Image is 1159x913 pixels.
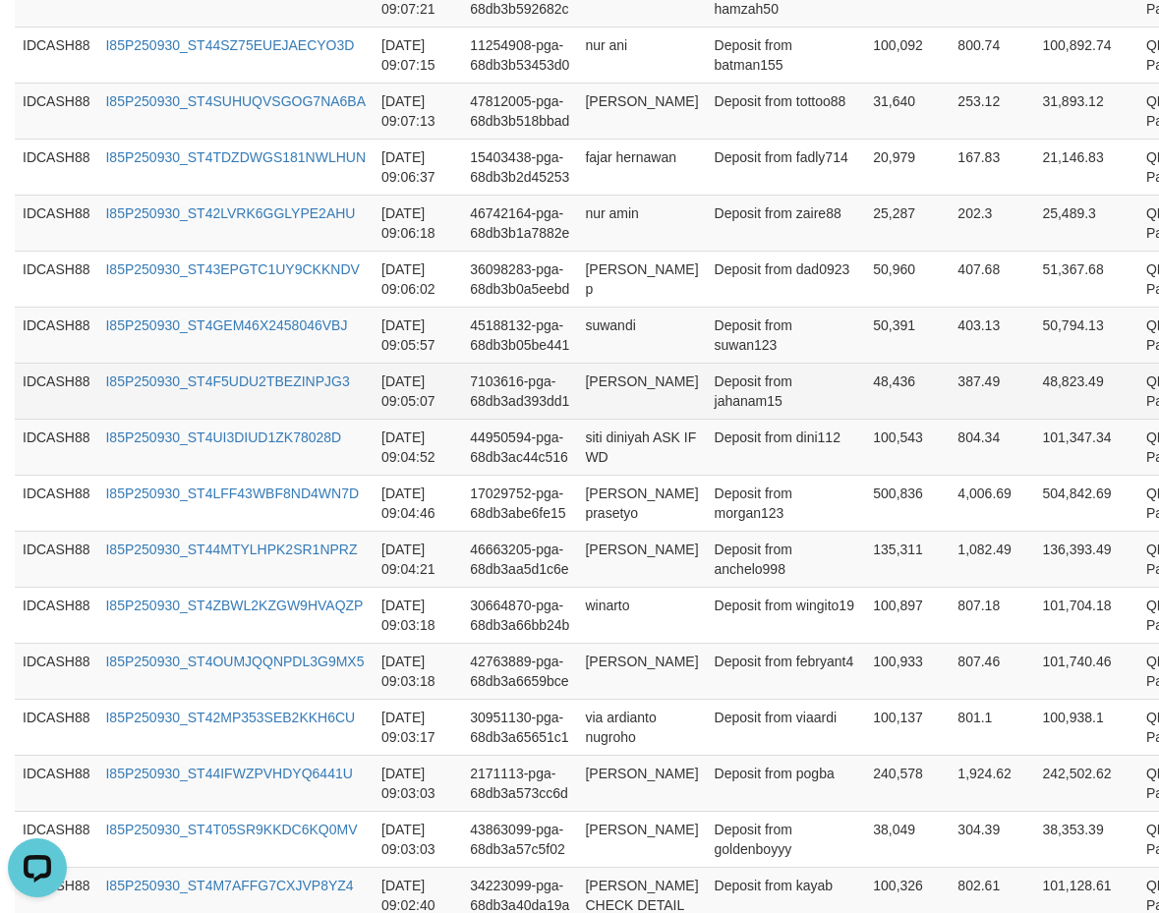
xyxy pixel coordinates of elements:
td: 30951130-pga-68db3a65651c1 [462,699,577,755]
a: I85P250930_ST44MTYLHPK2SR1NPRZ [105,542,357,557]
td: 25,287 [865,195,950,251]
td: [DATE] 09:03:18 [374,643,462,699]
a: I85P250930_ST42MP353SEB2KKH6CU [105,710,355,725]
td: 807.46 [950,643,1034,699]
td: 38,353.39 [1034,811,1138,867]
td: [PERSON_NAME] p [577,251,706,307]
td: 25,489.3 [1034,195,1138,251]
td: 1,924.62 [950,755,1034,811]
td: [DATE] 09:06:02 [374,251,462,307]
a: I85P250930_ST4LFF43WBF8ND4WN7D [105,485,359,501]
td: [PERSON_NAME] [577,811,706,867]
td: 2171113-pga-68db3a573cc6d [462,755,577,811]
td: IDCASH88 [15,643,97,699]
td: 7103616-pga-68db3ad393dd1 [462,363,577,419]
td: [PERSON_NAME] [577,643,706,699]
td: 11254908-pga-68db3b53453d0 [462,27,577,83]
td: via ardianto nugroho [577,699,706,755]
td: 504,842.69 [1034,475,1138,531]
td: [PERSON_NAME] prasetyo [577,475,706,531]
td: 804.34 [950,419,1034,475]
td: 403.13 [950,307,1034,363]
td: 38,049 [865,811,950,867]
a: I85P250930_ST4F5UDU2TBEZINPJG3 [105,373,349,389]
td: 45188132-pga-68db3b05be441 [462,307,577,363]
td: IDCASH88 [15,811,97,867]
td: 500,836 [865,475,950,531]
td: 21,146.83 [1034,139,1138,195]
td: 136,393.49 [1034,531,1138,587]
td: 44950594-pga-68db3ac44c516 [462,419,577,475]
td: IDCASH88 [15,83,97,139]
td: IDCASH88 [15,475,97,531]
a: I85P250930_ST42LVRK6GGLYPE2AHU [105,205,355,221]
td: Deposit from goldenboyyy [707,811,866,867]
td: [DATE] 09:03:18 [374,587,462,643]
td: 15403438-pga-68db3b2d45253 [462,139,577,195]
td: 100,543 [865,419,950,475]
td: suwandi [577,307,706,363]
td: 31,893.12 [1034,83,1138,139]
td: [PERSON_NAME] [577,83,706,139]
td: 100,933 [865,643,950,699]
td: IDCASH88 [15,419,97,475]
a: I85P250930_ST4T05SR9KKDC6KQ0MV [105,822,357,837]
td: Deposit from wingito19 [707,587,866,643]
td: 253.12 [950,83,1034,139]
td: [DATE] 09:04:46 [374,475,462,531]
td: [DATE] 09:03:17 [374,699,462,755]
td: IDCASH88 [15,27,97,83]
td: 48,436 [865,363,950,419]
a: I85P250930_ST4M7AFFG7CXJVP8YZ4 [105,878,353,893]
td: 387.49 [950,363,1034,419]
td: 100,092 [865,27,950,83]
td: IDCASH88 [15,755,97,811]
td: 46742164-pga-68db3b1a7882e [462,195,577,251]
td: IDCASH88 [15,251,97,307]
td: [DATE] 09:03:03 [374,811,462,867]
td: 50,794.13 [1034,307,1138,363]
td: IDCASH88 [15,531,97,587]
td: 240,578 [865,755,950,811]
td: [DATE] 09:06:37 [374,139,462,195]
td: [DATE] 09:05:07 [374,363,462,419]
td: 101,347.34 [1034,419,1138,475]
td: [DATE] 09:04:52 [374,419,462,475]
td: 101,704.18 [1034,587,1138,643]
td: [DATE] 09:07:15 [374,27,462,83]
td: nur ani [577,27,706,83]
a: I85P250930_ST4UI3DIUD1ZK78028D [105,429,341,445]
td: 50,391 [865,307,950,363]
td: 1,082.49 [950,531,1034,587]
td: IDCASH88 [15,139,97,195]
td: IDCASH88 [15,195,97,251]
td: Deposit from zaire88 [707,195,866,251]
td: [DATE] 09:03:03 [374,755,462,811]
td: IDCASH88 [15,363,97,419]
td: siti diniyah ASK IF WD [577,419,706,475]
td: [PERSON_NAME] [577,363,706,419]
td: Deposit from suwan123 [707,307,866,363]
button: Open LiveChat chat widget [8,8,67,67]
td: 4,006.69 [950,475,1034,531]
a: I85P250930_ST4OUMJQQNPDL3G9MX5 [105,654,364,669]
td: 47812005-pga-68db3b518bbad [462,83,577,139]
td: 31,640 [865,83,950,139]
td: [DATE] 09:06:18 [374,195,462,251]
td: Deposit from jahanam15 [707,363,866,419]
td: Deposit from morgan123 [707,475,866,531]
a: I85P250930_ST4GEM46X2458046VBJ [105,317,347,333]
td: 407.68 [950,251,1034,307]
td: 36098283-pga-68db3b0a5eebd [462,251,577,307]
td: 167.83 [950,139,1034,195]
td: 51,367.68 [1034,251,1138,307]
td: 100,938.1 [1034,699,1138,755]
td: [DATE] 09:04:21 [374,531,462,587]
td: Deposit from dad0923 [707,251,866,307]
td: IDCASH88 [15,699,97,755]
td: 48,823.49 [1034,363,1138,419]
td: 50,960 [865,251,950,307]
td: Deposit from fadly714 [707,139,866,195]
td: 304.39 [950,811,1034,867]
td: Deposit from batman155 [707,27,866,83]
